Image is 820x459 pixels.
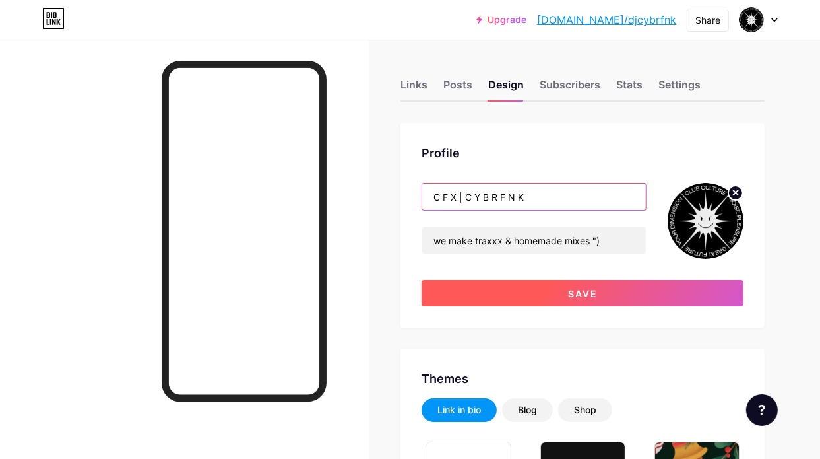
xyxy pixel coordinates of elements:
button: Save [422,280,743,306]
span: Save [568,288,598,299]
input: Name [422,184,646,210]
div: Settings [658,77,701,100]
div: Posts [443,77,472,100]
div: Design [488,77,524,100]
a: [DOMAIN_NAME]/djcybrfnk [537,12,676,28]
div: Profile [422,144,743,162]
div: Link in bio [437,404,481,417]
div: Themes [422,370,743,388]
a: Upgrade [476,15,526,25]
img: Indy Air [668,183,743,259]
div: Share [695,13,720,27]
input: Bio [422,227,646,254]
img: Indy Air [739,7,764,32]
div: Subscribers [540,77,600,100]
div: Shop [574,404,596,417]
div: Blog [518,404,537,417]
div: Links [400,77,427,100]
div: Stats [616,77,643,100]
